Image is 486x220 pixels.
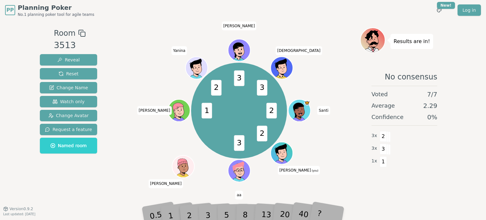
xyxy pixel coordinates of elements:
button: Watch only [40,96,97,107]
span: Room [54,28,75,39]
div: 3513 [54,39,85,52]
span: Voted [371,90,388,99]
span: Last updated: [DATE] [3,212,35,216]
span: Named room [50,142,87,149]
span: 3 [234,135,244,151]
span: No.1 planning poker tool for agile teams [18,12,94,17]
button: Named room [40,138,97,154]
p: Results are in! [394,37,430,46]
button: Change Name [40,82,97,93]
span: 3 [380,144,387,154]
span: Click to change your name [171,46,187,55]
span: Click to change your name [235,191,243,200]
span: 3 [234,70,244,86]
span: 7 / 7 [427,90,437,99]
div: New! [437,2,455,9]
span: Click to change your name [148,179,183,188]
span: (you) [311,169,319,172]
span: PP [6,6,14,14]
button: Reveal [40,54,97,66]
span: Request a feature [45,126,92,133]
span: No consensus [385,72,437,82]
span: 2 [380,131,387,142]
span: 1 [380,156,387,167]
button: New! [433,4,445,16]
span: 3 x [371,132,377,139]
button: Request a feature [40,124,97,135]
button: Version0.9.2 [3,206,33,211]
span: 2 [266,103,277,119]
span: Average [371,101,395,110]
button: Change Avatar [40,110,97,121]
button: Click to change your avatar [271,143,292,164]
span: Reveal [57,57,80,63]
span: 3 x [371,145,377,152]
span: 2 [211,80,221,96]
span: Change Name [49,85,88,91]
span: Click to change your name [278,166,320,175]
span: Click to change your name [317,106,330,115]
span: Reset [59,71,78,77]
span: Click to change your name [137,106,172,115]
span: 0 % [427,113,437,122]
span: 3 [257,80,267,96]
span: 1 [202,103,212,119]
span: Confidence [371,113,403,122]
span: Click to change your name [276,46,322,55]
span: Change Avatar [48,112,89,119]
span: 1 x [371,158,377,165]
span: Watch only [53,98,85,105]
span: Santi is the host [304,100,310,106]
span: 2.29 [423,101,437,110]
a: PPPlanning PokerNo.1 planning poker tool for agile teams [5,3,94,17]
span: Version 0.9.2 [9,206,33,211]
span: Planning Poker [18,3,94,12]
a: Log in [458,4,481,16]
button: Reset [40,68,97,79]
span: 2 [257,126,267,141]
span: Click to change your name [222,22,257,30]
